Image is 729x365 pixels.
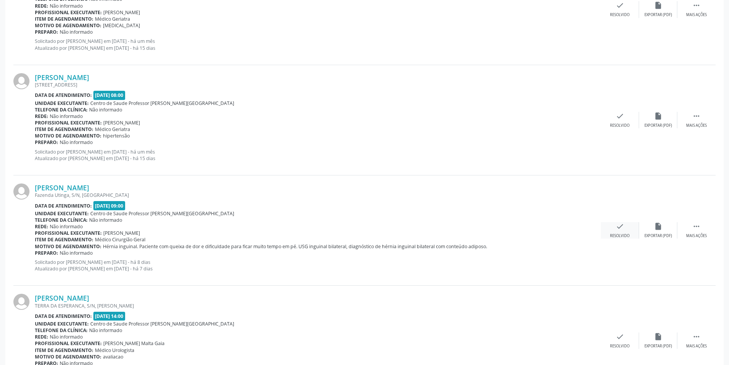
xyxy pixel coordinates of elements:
[35,16,93,22] b: Item de agendamento:
[35,217,88,223] b: Telefone da clínica:
[35,303,601,309] div: TERRA DA ESPERANCA, S/N, [PERSON_NAME]
[654,1,662,10] i: insert_drive_file
[60,29,93,35] span: Não informado
[103,9,140,16] span: [PERSON_NAME]
[103,354,123,360] span: avaliacao
[35,313,92,319] b: Data de atendimento:
[95,347,134,354] span: Médico Urologista
[654,222,662,231] i: insert_drive_file
[35,126,93,133] b: Item de agendamento:
[60,250,93,256] span: Não informado
[93,201,126,210] span: [DATE] 09:00
[35,139,58,146] b: Preparo:
[610,344,630,349] div: Resolvido
[35,354,101,360] b: Motivo de agendamento:
[35,183,89,192] a: [PERSON_NAME]
[95,126,130,133] span: Médico Geriatra
[616,1,624,10] i: check
[35,321,89,327] b: Unidade executante:
[35,334,48,340] b: Rede:
[93,312,126,321] span: [DATE] 14:00
[50,334,83,340] span: Não informado
[35,3,48,9] b: Rede:
[89,327,122,334] span: Não informado
[90,321,234,327] span: Centro de Saude Professor [PERSON_NAME][GEOGRAPHIC_DATA]
[35,236,93,243] b: Item de agendamento:
[616,222,624,231] i: check
[90,100,234,106] span: Centro de Saude Professor [PERSON_NAME][GEOGRAPHIC_DATA]
[35,294,89,302] a: [PERSON_NAME]
[35,133,101,139] b: Motivo de agendamento:
[686,12,707,18] div: Mais ações
[103,243,487,250] span: Hérnia inguinal. Paciente com queixa de dor e dificuldade para ficar muito tempo em pé. USG ingui...
[686,123,707,128] div: Mais ações
[35,106,88,113] b: Telefone da clínica:
[35,327,88,334] b: Telefone da clínica:
[90,210,234,217] span: Centro de Saude Professor [PERSON_NAME][GEOGRAPHIC_DATA]
[95,236,145,243] span: Médico Cirurgião Geral
[50,223,83,230] span: Não informado
[35,100,89,106] b: Unidade executante:
[692,222,701,231] i: 
[692,112,701,120] i: 
[610,12,630,18] div: Resolvido
[616,332,624,341] i: check
[13,183,29,200] img: img
[35,259,601,272] p: Solicitado por [PERSON_NAME] em [DATE] - há 8 dias Atualizado por [PERSON_NAME] em [DATE] - há 7 ...
[103,230,140,236] span: [PERSON_NAME]
[89,217,122,223] span: Não informado
[686,344,707,349] div: Mais ações
[35,340,102,347] b: Profissional executante:
[686,233,707,239] div: Mais ações
[103,119,140,126] span: [PERSON_NAME]
[93,91,126,100] span: [DATE] 08:00
[35,203,92,209] b: Data de atendimento:
[692,332,701,341] i: 
[103,340,165,347] span: [PERSON_NAME] Malta Gaia
[35,223,48,230] b: Rede:
[103,133,130,139] span: hipertensão
[35,29,58,35] b: Preparo:
[35,149,601,162] p: Solicitado por [PERSON_NAME] em [DATE] - há um mês Atualizado por [PERSON_NAME] em [DATE] - há 15...
[103,22,140,29] span: [MEDICAL_DATA]
[13,294,29,310] img: img
[35,347,93,354] b: Item de agendamento:
[35,113,48,119] b: Rede:
[644,123,672,128] div: Exportar (PDF)
[50,3,83,9] span: Não informado
[35,22,101,29] b: Motivo de agendamento:
[35,210,89,217] b: Unidade executante:
[35,119,102,126] b: Profissional executante:
[692,1,701,10] i: 
[50,113,83,119] span: Não informado
[644,344,672,349] div: Exportar (PDF)
[35,192,601,198] div: Fazenda Utinga, S/N, [GEOGRAPHIC_DATA]
[616,112,624,120] i: check
[35,82,601,88] div: [STREET_ADDRESS]
[610,123,630,128] div: Resolvido
[13,73,29,89] img: img
[35,38,601,51] p: Solicitado por [PERSON_NAME] em [DATE] - há um mês Atualizado por [PERSON_NAME] em [DATE] - há 15...
[35,9,102,16] b: Profissional executante:
[35,250,58,256] b: Preparo:
[35,243,101,250] b: Motivo de agendamento:
[35,230,102,236] b: Profissional executante:
[644,12,672,18] div: Exportar (PDF)
[95,16,130,22] span: Médico Geriatra
[654,332,662,341] i: insert_drive_file
[35,92,92,98] b: Data de atendimento:
[35,73,89,82] a: [PERSON_NAME]
[644,233,672,239] div: Exportar (PDF)
[60,139,93,146] span: Não informado
[89,106,122,113] span: Não informado
[654,112,662,120] i: insert_drive_file
[610,233,630,239] div: Resolvido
